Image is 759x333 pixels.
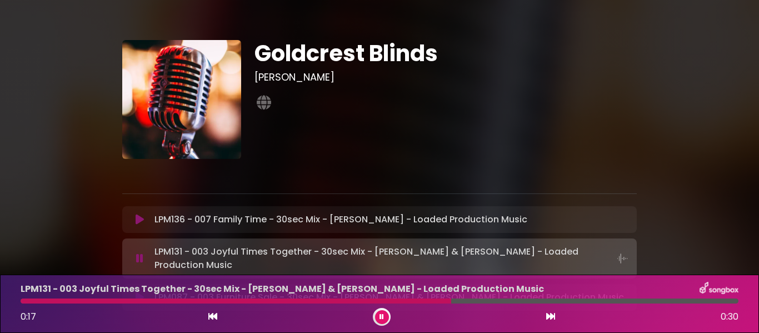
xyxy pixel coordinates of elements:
p: LPM131 - 003 Joyful Times Together - 30sec Mix - [PERSON_NAME] & [PERSON_NAME] - Loaded Productio... [21,282,544,296]
span: 0:17 [21,310,36,323]
img: aM3QKArqTueG8dwo5ilj [122,40,241,159]
img: songbox-logo-white.png [700,282,738,296]
span: 0:30 [721,310,738,324]
h3: [PERSON_NAME] [254,71,637,83]
p: LPM131 - 003 Joyful Times Together - 30sec Mix - [PERSON_NAME] & [PERSON_NAME] - Loaded Productio... [154,245,630,272]
p: LPM136 - 007 Family Time - 30sec Mix - [PERSON_NAME] - Loaded Production Music [154,213,527,226]
h1: Goldcrest Blinds [254,40,637,67]
img: waveform4.gif [615,251,630,266]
